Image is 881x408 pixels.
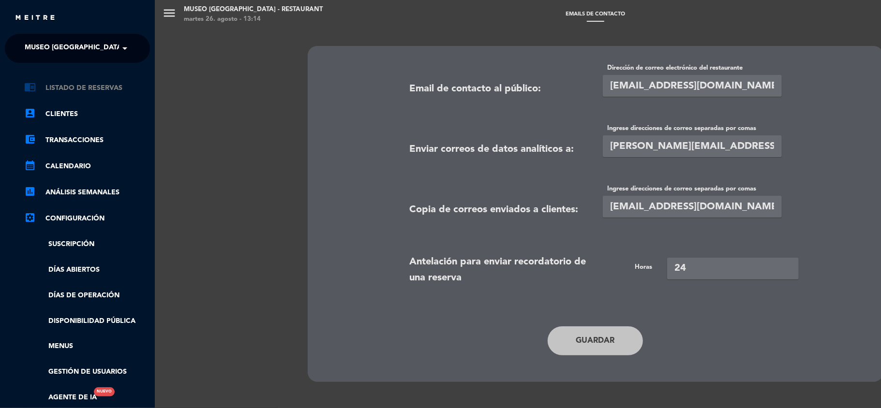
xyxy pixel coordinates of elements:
[24,107,36,119] i: account_box
[24,366,150,378] a: Gestión de usuarios
[24,392,97,403] a: Agente de IANuevo
[24,81,36,93] i: chrome_reader_mode
[24,160,150,172] a: calendar_monthCalendario
[25,38,173,58] span: Museo [GEOGRAPHIC_DATA] - Restaurant
[24,341,150,352] a: Menus
[24,134,150,146] a: account_balance_walletTransacciones
[24,133,36,145] i: account_balance_wallet
[24,316,150,327] a: Disponibilidad pública
[24,212,36,223] i: settings_applications
[24,264,150,276] a: Días abiertos
[24,213,150,224] a: Configuración
[24,239,150,250] a: Suscripción
[24,290,150,301] a: Días de Operación
[24,187,150,198] a: assessmentANÁLISIS SEMANALES
[24,186,36,197] i: assessment
[24,82,150,94] a: chrome_reader_modeListado de Reservas
[15,15,56,22] img: MEITRE
[24,108,150,120] a: account_boxClientes
[24,160,36,171] i: calendar_month
[94,387,115,396] div: Nuevo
